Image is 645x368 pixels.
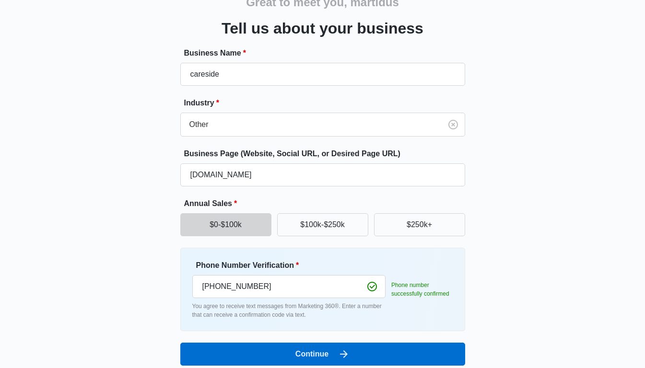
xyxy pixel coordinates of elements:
label: Industry [184,97,469,109]
button: Continue [180,343,465,366]
button: $100k-$250k [277,213,368,236]
p: Phone number successfully confirmed [391,281,453,298]
button: Clear [446,117,461,132]
input: e.g. Jane's Plumbing [180,63,465,86]
input: Ex. +1-555-555-5555 [192,275,386,298]
label: Annual Sales [184,198,469,209]
h3: Tell us about your business [222,17,423,40]
input: e.g. janesplumbing.com [180,163,465,186]
p: You agree to receive text messages from Marketing 360®. Enter a number that can receive a confirm... [192,302,386,319]
label: Business Page (Website, Social URL, or Desired Page URL) [184,148,469,160]
button: $250k+ [374,213,465,236]
label: Phone Number Verification [196,260,389,271]
label: Business Name [184,47,469,59]
button: $0-$100k [180,213,271,236]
